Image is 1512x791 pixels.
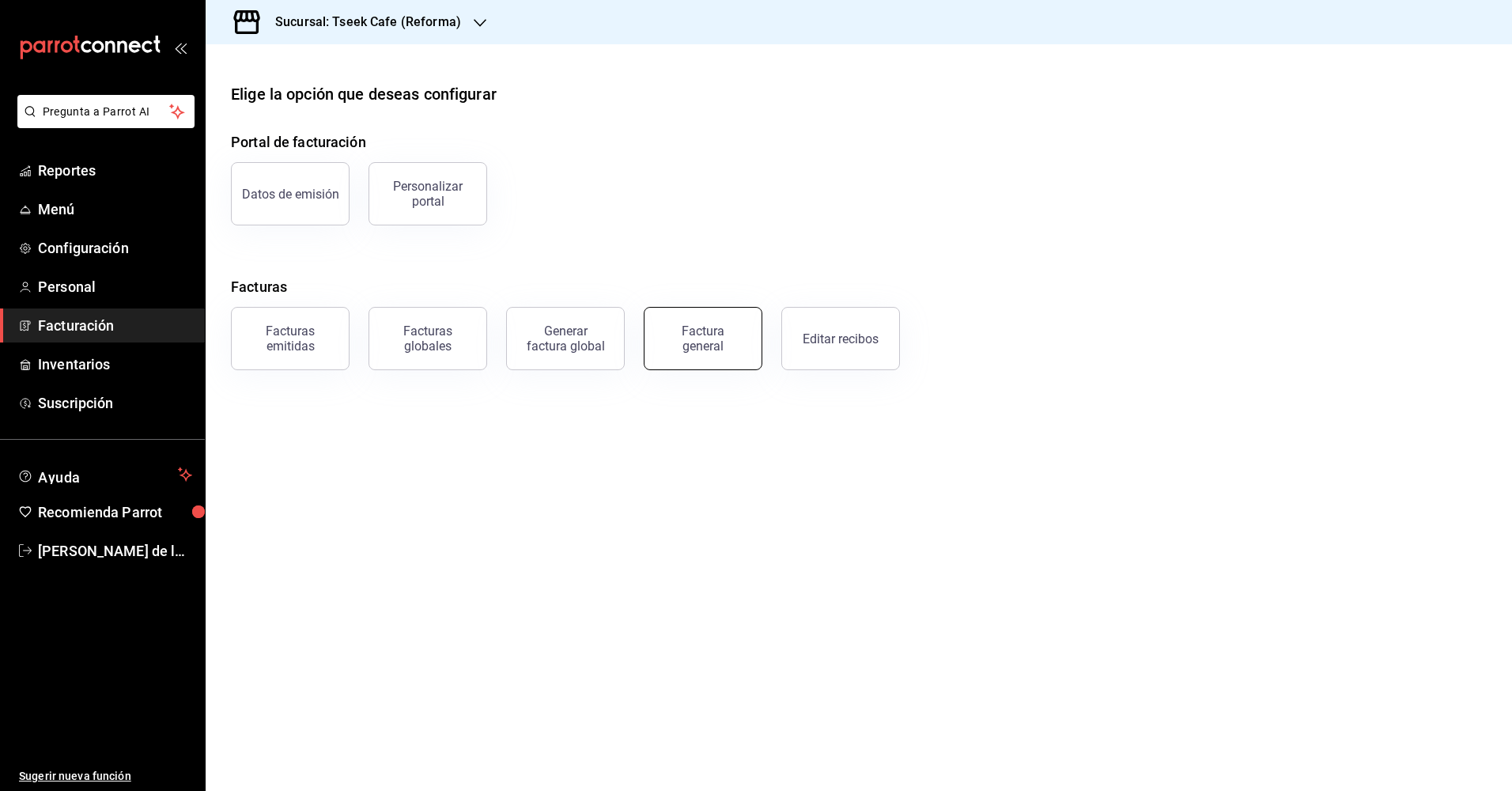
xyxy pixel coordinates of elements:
span: Suscripción [38,392,192,414]
div: Generar factura global [526,324,605,354]
span: Reportes [38,160,192,181]
div: Datos de emisión [242,187,339,202]
button: Datos de emisión [231,162,350,225]
span: Inventarios [38,354,192,375]
div: Personalizar portal [379,179,477,209]
span: Facturación [38,315,192,336]
button: Facturas emitidas [231,307,350,370]
button: Factura general [644,307,762,370]
button: Generar factura global [506,307,625,370]
span: Sugerir nueva función [19,768,192,785]
span: Recomienda Parrot [38,501,192,523]
button: Personalizar portal [369,162,487,225]
button: Editar recibos [781,307,900,370]
a: Pregunta a Parrot AI [11,115,195,131]
button: Pregunta a Parrot AI [17,95,195,128]
div: Editar recibos [803,331,879,346]
h3: Sucursal: Tseek Cafe (Reforma) [263,13,461,32]
span: [PERSON_NAME] de la [PERSON_NAME] [38,540,192,562]
h4: Portal de facturación [231,131,1487,153]
span: Menú [38,199,192,220]
button: open_drawer_menu [174,41,187,54]
span: Configuración [38,237,192,259]
h4: Facturas [231,276,1487,297]
div: Factura general [663,324,743,354]
div: Facturas globales [379,324,477,354]
span: Personal [38,276,192,297]
span: Pregunta a Parrot AI [43,104,170,120]
button: Facturas globales [369,307,487,370]
span: Ayuda [38,465,172,484]
div: Elige la opción que deseas configurar [231,82,497,106]
div: Facturas emitidas [241,324,339,354]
